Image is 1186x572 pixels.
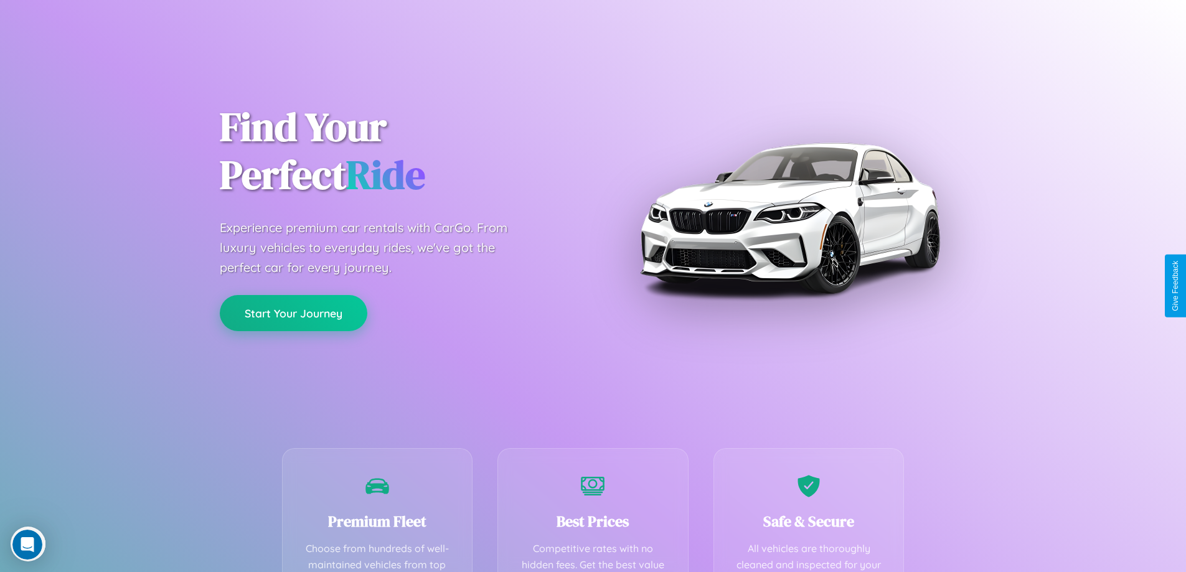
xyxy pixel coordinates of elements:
iframe: Intercom live chat [12,530,42,560]
div: Open Intercom Messenger [5,5,232,39]
h3: Premium Fleet [301,511,454,532]
span: Ride [346,148,425,202]
h3: Best Prices [517,511,669,532]
iframe: Intercom live chat discovery launcher [11,527,45,561]
div: Give Feedback [1171,261,1180,311]
h3: Safe & Secure [733,511,885,532]
h1: Find Your Perfect [220,103,575,199]
p: Experience premium car rentals with CarGo. From luxury vehicles to everyday rides, we've got the ... [220,218,531,278]
button: Start Your Journey [220,295,367,331]
img: Premium BMW car rental vehicle [634,62,945,373]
